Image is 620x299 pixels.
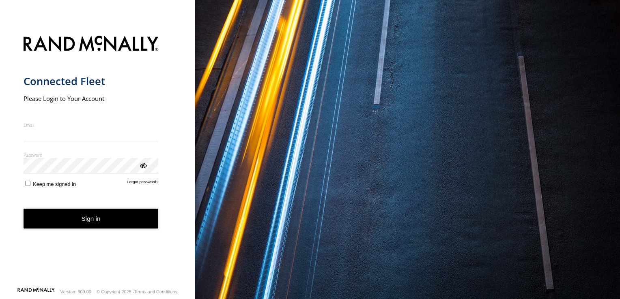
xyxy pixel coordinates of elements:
[134,289,177,294] a: Terms and Conditions
[127,179,159,187] a: Forgot password?
[60,289,91,294] div: Version: 309.00
[24,31,172,287] form: main
[24,75,159,88] h1: Connected Fleet
[24,34,159,55] img: Rand McNally
[24,209,159,229] button: Sign in
[17,288,55,296] a: Visit our Website
[33,181,76,187] span: Keep me signed in
[24,94,159,103] h2: Please Login to Your Account
[24,122,159,128] label: Email
[97,289,177,294] div: © Copyright 2025 -
[139,161,147,169] div: ViewPassword
[24,152,159,158] label: Password
[25,181,30,186] input: Keep me signed in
